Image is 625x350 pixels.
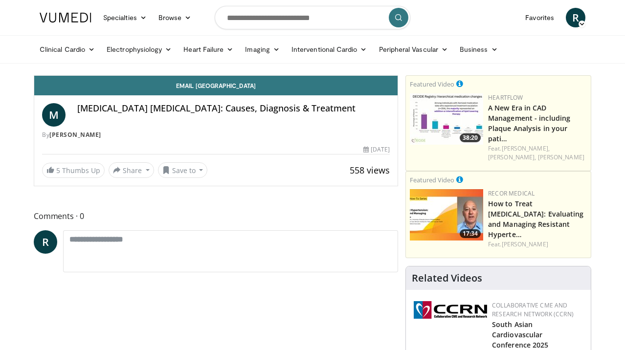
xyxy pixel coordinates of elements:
a: Interventional Cardio [286,40,373,59]
a: [PERSON_NAME] [538,153,584,161]
a: R [566,8,585,27]
h4: Related Videos [412,272,482,284]
span: 558 views [350,164,390,176]
a: 38:20 [410,93,483,145]
img: VuMedi Logo [40,13,91,22]
span: 38:20 [460,133,481,142]
a: M [42,103,66,127]
div: [DATE] [363,145,390,154]
a: South Asian Cardiovascular Conference 2025 [492,320,549,350]
div: By [42,131,390,139]
span: 5 [56,166,60,175]
a: Clinical Cardio [34,40,101,59]
input: Search topics, interventions [215,6,410,29]
a: How to Treat [MEDICAL_DATA]: Evaluating and Managing Resistant Hyperte… [488,199,584,239]
a: [PERSON_NAME], [488,153,536,161]
div: Feat. [488,144,587,162]
a: 5 Thumbs Up [42,163,105,178]
a: Browse [153,8,198,27]
a: Recor Medical [488,189,535,197]
div: Feat. [488,240,587,249]
a: [PERSON_NAME], [502,144,550,153]
a: A New Era in CAD Management - including Plaque Analysis in your pati… [488,103,570,143]
span: Comments 0 [34,210,398,222]
small: Featured Video [410,175,454,184]
a: Business [454,40,504,59]
button: Share [109,162,154,178]
a: [PERSON_NAME] [502,240,548,248]
a: R [34,230,57,254]
a: Favorites [519,8,560,27]
img: 10cbd22e-c1e6-49ff-b90e-4507a8859fc1.jpg.150x105_q85_crop-smart_upscale.jpg [410,189,483,241]
a: Collaborative CME and Research Network (CCRN) [492,301,574,318]
a: Email [GEOGRAPHIC_DATA] [34,76,398,95]
img: a04ee3ba-8487-4636-b0fb-5e8d268f3737.png.150x105_q85_autocrop_double_scale_upscale_version-0.2.png [414,301,487,319]
img: 738d0e2d-290f-4d89-8861-908fb8b721dc.150x105_q85_crop-smart_upscale.jpg [410,93,483,145]
a: Heart Failure [178,40,239,59]
a: Peripheral Vascular [373,40,454,59]
a: Specialties [97,8,153,27]
a: Heartflow [488,93,523,102]
span: 17:34 [460,229,481,238]
button: Save to [158,162,208,178]
a: Imaging [239,40,286,59]
small: Featured Video [410,80,454,88]
a: Electrophysiology [101,40,178,59]
a: 17:34 [410,189,483,241]
a: [PERSON_NAME] [49,131,101,139]
h4: [MEDICAL_DATA] [MEDICAL_DATA]: Causes, Diagnosis & Treatment [77,103,390,114]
